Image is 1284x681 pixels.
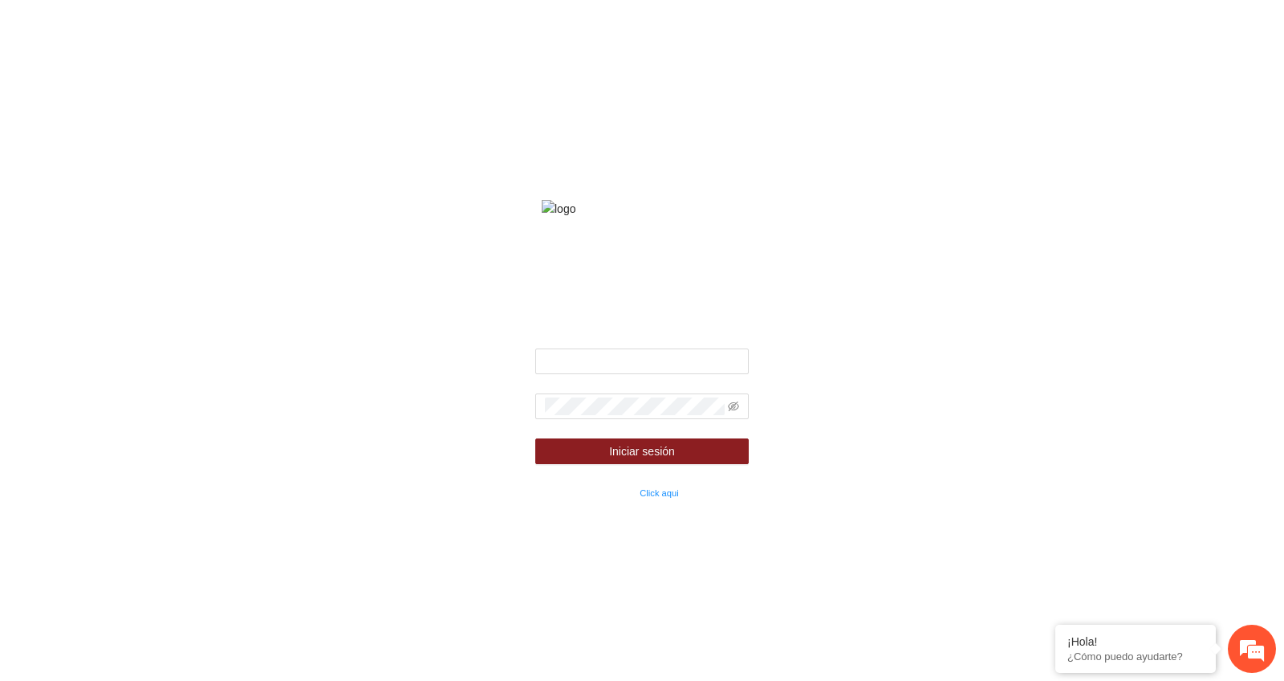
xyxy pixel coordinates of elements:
[513,240,770,306] strong: Fondo de financiamiento de proyectos para la prevención y fortalecimiento de instituciones de seg...
[609,442,675,460] span: Iniciar sesión
[1067,635,1204,648] div: ¡Hola!
[535,488,679,498] small: ¿Olvidaste tu contraseña?
[728,401,739,412] span: eye-invisible
[542,200,742,218] img: logo
[1067,650,1204,663] p: ¿Cómo puedo ayudarte?
[612,322,672,335] strong: Bienvenido
[640,488,679,498] a: Click aqui
[535,438,750,464] button: Iniciar sesión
